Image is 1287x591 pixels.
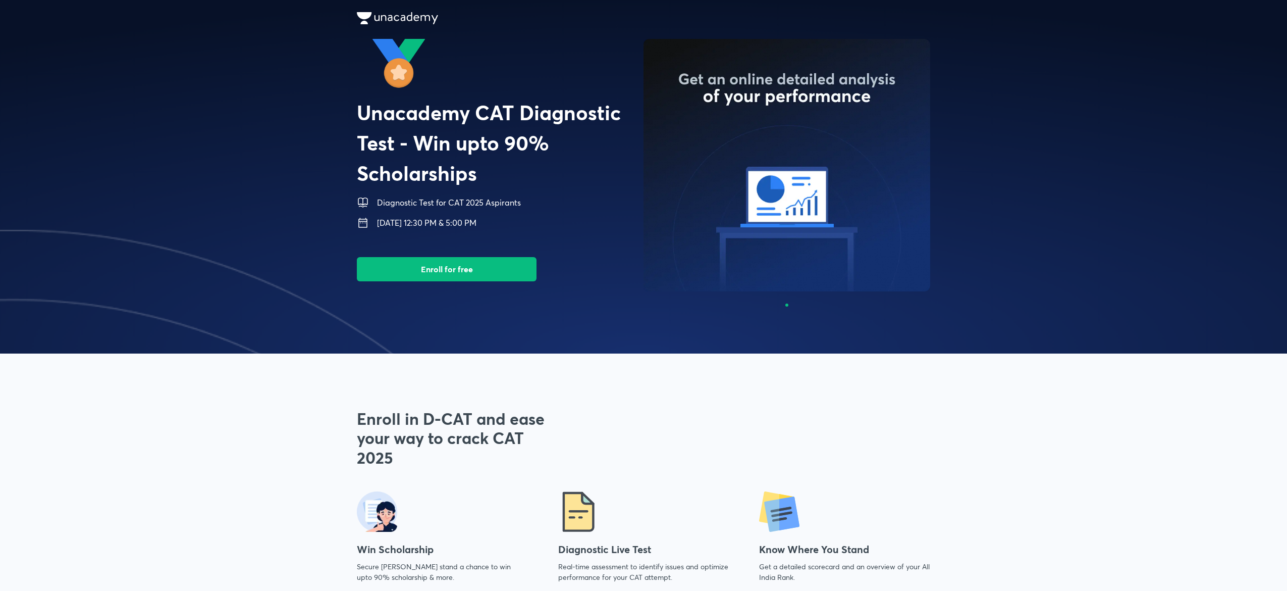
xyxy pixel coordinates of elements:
[558,561,729,582] p: Real-time assessment to identify issues and optimize performance for your CAT attempt.
[759,561,930,582] p: Get a detailed scorecard and an overview of your All India Rank.
[357,196,369,209] img: book
[558,491,599,532] img: key-point
[357,542,528,557] h4: Win Scholarship
[759,491,799,532] img: key-point
[759,542,930,557] h4: Know Where You Stand
[558,542,729,557] h4: Diagnostic Live Test
[644,39,930,291] img: banner-0
[357,12,438,24] img: logo
[357,409,558,467] h2: Enroll in D-CAT and ease your way to crack CAT 2025
[357,491,397,532] img: key-point
[357,257,537,281] button: Enroll for free
[357,39,644,89] img: logo
[357,12,930,27] a: logo
[357,561,528,582] p: Secure [PERSON_NAME] stand a chance to win upto 90% scholarship & more.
